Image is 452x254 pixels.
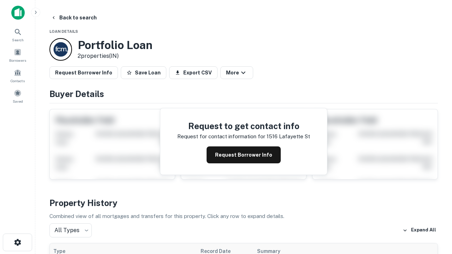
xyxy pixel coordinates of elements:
p: 2 properties (IN) [78,52,153,60]
span: Contacts [11,78,25,84]
h4: Buyer Details [49,87,438,100]
button: More [220,66,253,79]
a: Borrowers [2,46,33,65]
span: Loan Details [49,29,78,34]
iframe: Chat Widget [417,198,452,231]
a: Saved [2,86,33,105]
button: Back to search [48,11,100,24]
button: Export CSV [169,66,218,79]
h4: Property History [49,196,438,209]
span: Saved [13,98,23,104]
button: Expand All [401,225,438,236]
p: Request for contact information for [177,132,265,141]
a: Contacts [2,66,33,85]
button: Request Borrower Info [49,66,118,79]
h4: Request to get contact info [177,120,310,132]
p: Combined view of all mortgages and transfers for this property. Click any row to expand details. [49,212,438,220]
button: Request Borrower Info [207,146,281,163]
p: 1516 lafayette st [267,132,310,141]
img: capitalize-icon.png [11,6,25,20]
button: Save Loan [121,66,166,79]
span: Borrowers [9,58,26,63]
h3: Portfolio Loan [78,38,153,52]
span: Search [12,37,24,43]
div: All Types [49,223,92,237]
a: Search [2,25,33,44]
